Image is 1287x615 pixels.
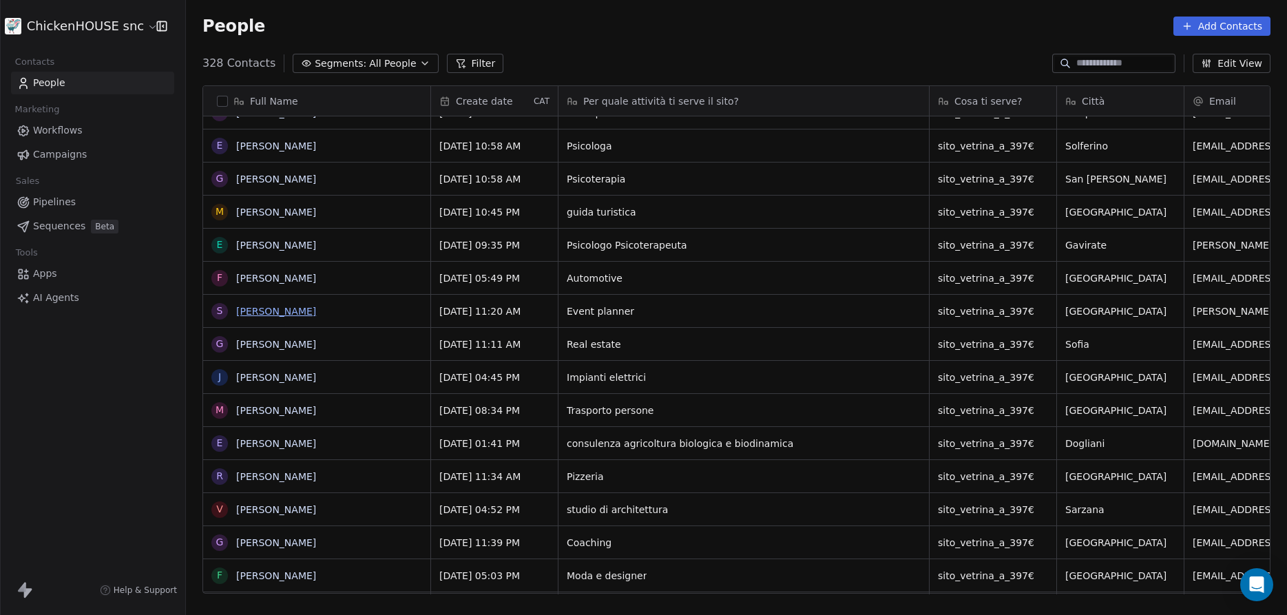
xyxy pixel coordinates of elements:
[447,54,504,73] button: Filter
[938,470,1034,483] span: sito_vetrina_a_397€
[33,219,85,233] span: Sequences
[11,72,174,94] a: People
[1065,470,1166,483] span: [GEOGRAPHIC_DATA]
[27,17,145,35] span: ChickenHOUSE snc
[1065,437,1105,450] span: Dogliani
[11,191,174,213] a: Pipelines
[567,172,625,186] span: Psicoterapia
[203,116,431,594] div: grid
[938,205,1034,219] span: sito_vetrina_a_397€
[236,339,316,350] a: [PERSON_NAME]
[236,240,316,251] a: [PERSON_NAME]
[938,271,1034,285] span: sito_vetrina_a_397€
[534,96,550,107] span: CAT
[439,271,520,285] span: [DATE] 05:49 PM
[236,174,316,185] a: [PERSON_NAME]
[439,536,520,550] span: [DATE] 11:39 PM
[33,291,79,305] span: AI Agents
[439,404,520,417] span: [DATE] 08:34 PM
[217,271,222,285] div: F
[938,172,1034,186] span: sito_vetrina_a_397€
[439,569,520,583] span: [DATE] 05:03 PM
[9,99,65,120] span: Marketing
[938,569,1034,583] span: sito_vetrina_a_397€
[216,337,224,351] div: G
[11,143,174,166] a: Campaigns
[567,569,647,583] span: Moda e designer
[1065,337,1089,351] span: Sofia
[567,271,622,285] span: Automotive
[1065,139,1108,153] span: Solferino
[250,94,298,108] span: Full Name
[202,55,275,72] span: 328 Contacts
[236,107,316,118] a: [PERSON_NAME]
[567,337,621,351] span: Real estate
[1065,503,1105,517] span: Sarzana
[91,220,118,233] span: Beta
[202,16,265,37] span: People
[567,139,612,153] span: Psicologa
[567,304,634,318] span: Event planner
[217,138,223,153] div: E
[236,140,316,152] a: [PERSON_NAME]
[1065,205,1166,219] span: [GEOGRAPHIC_DATA]
[236,405,316,416] a: [PERSON_NAME]
[439,304,521,318] span: [DATE] 11:20 AM
[217,568,222,583] div: F
[11,262,174,285] a: Apps
[217,238,223,252] div: E
[1065,536,1166,550] span: [GEOGRAPHIC_DATA]
[1065,238,1107,252] span: Gavirate
[11,286,174,309] a: AI Agents
[567,371,646,384] span: Impianti elettrici
[315,56,366,71] span: Segments:
[938,536,1034,550] span: sito_vetrina_a_397€
[1065,271,1166,285] span: [GEOGRAPHIC_DATA]
[10,171,45,191] span: Sales
[216,535,224,550] div: G
[439,337,521,351] span: [DATE] 11:11 AM
[17,14,147,38] button: ChickenHOUSE snc
[567,238,687,252] span: Psicologo Psicoterapeuta
[33,195,76,209] span: Pipelines
[216,171,224,186] div: G
[439,205,520,219] span: [DATE] 10:45 PM
[236,306,316,317] a: [PERSON_NAME]
[938,238,1034,252] span: sito_vetrina_a_397€
[203,86,430,116] div: Full Name
[567,205,636,219] span: guida turistica
[236,438,316,449] a: [PERSON_NAME]
[1209,94,1236,108] span: Email
[216,403,224,417] div: M
[567,536,611,550] span: Coaching
[5,18,21,34] img: 4.jpg
[11,119,174,142] a: Workflows
[439,139,521,153] span: [DATE] 10:58 AM
[1065,404,1166,417] span: [GEOGRAPHIC_DATA]
[33,76,65,90] span: People
[33,147,87,162] span: Campaigns
[567,437,793,450] span: consulenza agricoltura biologica e biodinamica
[217,436,223,450] div: E
[583,94,739,108] span: Per quale attività ti serve il sito?
[954,94,1023,108] span: Cosa ti serve?
[439,371,520,384] span: [DATE] 04:45 PM
[1193,54,1270,73] button: Edit View
[938,139,1034,153] span: sito_vetrina_a_397€
[930,86,1056,116] div: Cosa ti serve?
[236,537,316,548] a: [PERSON_NAME]
[33,267,57,281] span: Apps
[216,205,224,219] div: M
[938,371,1034,384] span: sito_vetrina_a_397€
[938,404,1034,417] span: sito_vetrina_a_397€
[439,437,520,450] span: [DATE] 01:41 PM
[567,503,668,517] span: studio di architettura
[1065,304,1166,318] span: [GEOGRAPHIC_DATA]
[236,372,316,383] a: [PERSON_NAME]
[439,238,520,252] span: [DATE] 09:35 PM
[1057,86,1184,116] div: Città
[456,94,513,108] span: Create date
[938,337,1034,351] span: sito_vetrina_a_397€
[100,585,177,596] a: Help & Support
[1240,568,1273,601] div: Open Intercom Messenger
